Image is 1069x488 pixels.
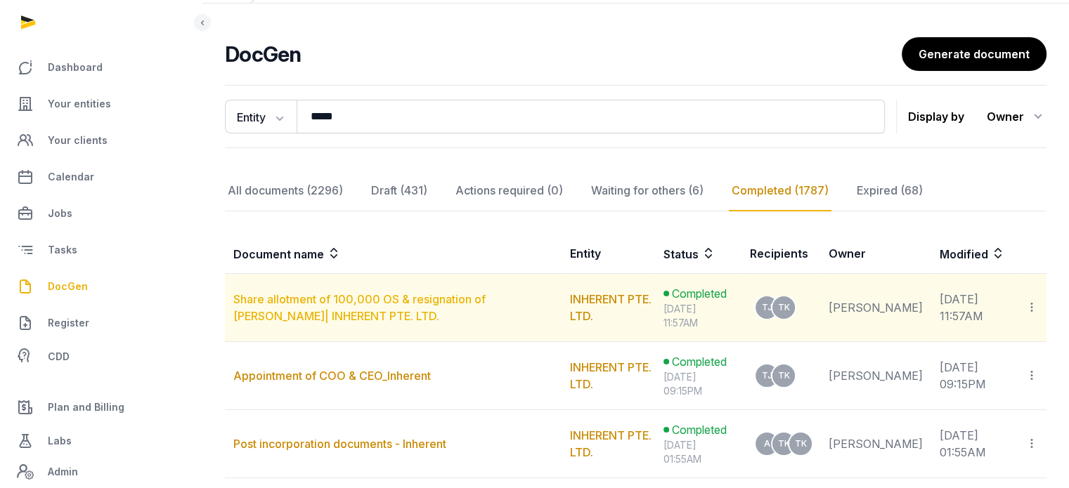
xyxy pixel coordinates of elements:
td: [DATE] 09:15PM [931,342,1017,410]
span: CDD [48,348,70,365]
span: Completed [672,285,727,302]
th: Document name [225,234,562,274]
div: [DATE] 09:15PM [663,370,733,398]
td: [PERSON_NAME] [820,342,931,410]
a: Post incorporation documents - Inherent [233,437,446,451]
span: Register [48,315,89,331]
span: Your entities [48,95,111,112]
td: [PERSON_NAME] [820,274,931,342]
span: Tasks [48,242,77,258]
a: INHERENT PTE. LTD. [570,428,652,459]
span: Admin [48,463,78,480]
span: Jobs [48,205,72,222]
span: TK [778,440,790,448]
nav: Tabs [225,171,1047,211]
a: Your entities [11,87,190,121]
span: Dashboard [48,59,103,76]
h2: DocGen [225,41,902,67]
th: Recipients [741,234,820,274]
div: Expired (68) [854,171,926,211]
a: CDD [11,343,190,371]
div: Actions required (0) [453,171,566,211]
span: TK [795,440,807,448]
th: Modified [931,234,1047,274]
a: Register [11,306,190,340]
a: Plan and Billing [11,390,190,424]
span: TJ [762,371,772,380]
a: Dashboard [11,51,190,84]
div: Waiting for others (6) [588,171,706,211]
button: Entity [225,100,297,133]
a: Tasks [11,233,190,267]
span: Calendar [48,169,94,185]
th: Entity [562,234,655,274]
a: INHERENT PTE. LTD. [570,360,652,391]
span: Your clients [48,132,108,149]
th: Status [655,234,741,274]
a: Your clients [11,124,190,157]
span: Completed [672,421,727,438]
a: Jobs [11,197,190,230]
td: [PERSON_NAME] [820,410,931,478]
a: Generate document [902,37,1047,71]
a: Share allotment of 100,000 OS & resignation of [PERSON_NAME]| INHERENT PTE. LTD. [233,292,486,323]
div: Owner [987,105,1047,128]
p: Display by [908,105,964,128]
span: TK [778,371,790,380]
span: Labs [48,433,72,449]
div: All documents (2296) [225,171,346,211]
div: Draft (431) [368,171,430,211]
span: Plan and Billing [48,399,124,416]
span: TK [778,303,790,312]
a: Calendar [11,160,190,194]
a: Admin [11,458,190,486]
span: DocGen [48,278,88,295]
a: DocGen [11,270,190,303]
span: A [764,440,770,448]
div: [DATE] 11:57AM [663,302,733,330]
span: Completed [672,353,727,370]
div: Completed (1787) [729,171,831,211]
a: Labs [11,424,190,458]
th: Owner [820,234,931,274]
td: [DATE] 01:55AM [931,410,1017,478]
td: [DATE] 11:57AM [931,274,1017,342]
span: TJ [762,303,772,312]
div: [DATE] 01:55AM [663,438,733,466]
a: Appointment of COO & CEO_Inherent [233,369,431,383]
a: INHERENT PTE. LTD. [570,292,652,323]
